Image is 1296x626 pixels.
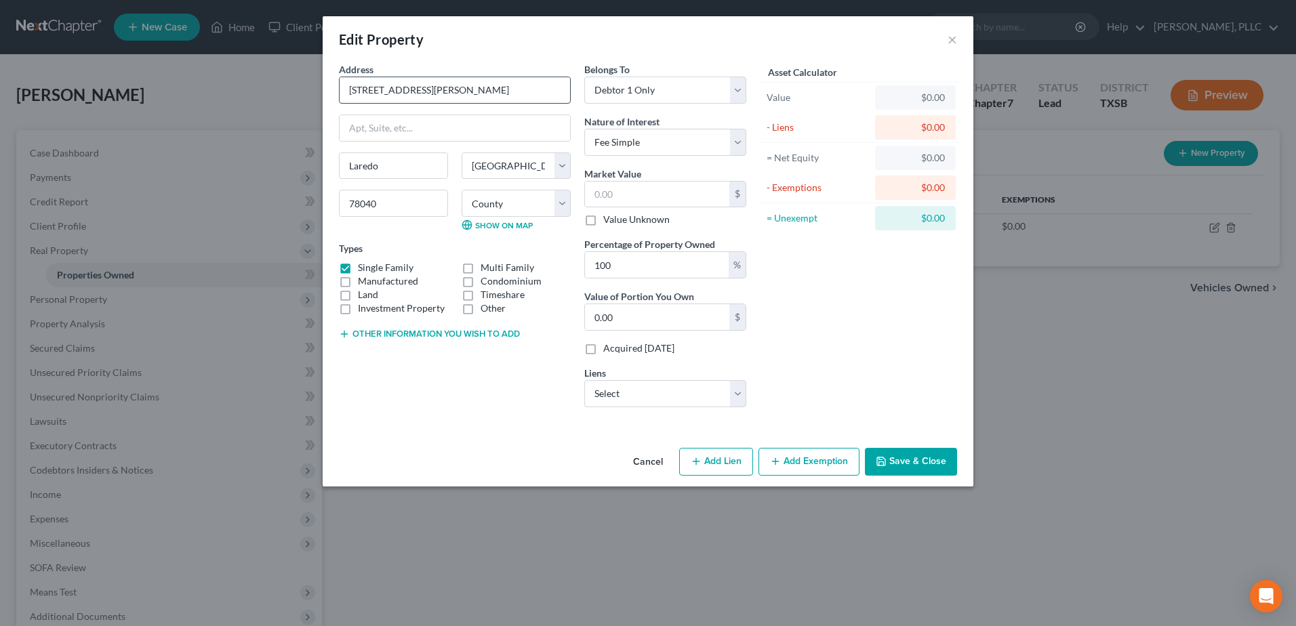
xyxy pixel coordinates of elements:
[758,448,859,476] button: Add Exemption
[358,301,445,315] label: Investment Property
[339,30,424,49] div: Edit Property
[729,182,746,207] div: $
[679,448,753,476] button: Add Lien
[339,329,520,339] button: Other information you wish to add
[886,121,945,134] div: $0.00
[585,304,729,330] input: 0.00
[584,289,694,304] label: Value of Portion You Own
[481,288,525,301] label: Timeshare
[340,153,447,179] input: Enter city...
[358,261,413,274] label: Single Family
[340,77,570,103] input: Enter address...
[584,64,630,75] span: Belongs To
[585,252,729,278] input: 0.00
[1250,580,1282,612] div: Open Intercom Messenger
[886,91,945,104] div: $0.00
[462,220,533,230] a: Show on Map
[767,181,869,194] div: - Exemptions
[886,181,945,194] div: $0.00
[886,211,945,225] div: $0.00
[767,211,869,225] div: = Unexempt
[768,65,837,79] label: Asset Calculator
[622,449,674,476] button: Cancel
[339,190,448,217] input: Enter zip...
[584,167,641,181] label: Market Value
[886,151,945,165] div: $0.00
[584,237,715,251] label: Percentage of Property Owned
[603,213,670,226] label: Value Unknown
[481,301,506,315] label: Other
[729,304,746,330] div: $
[339,64,373,75] span: Address
[767,121,869,134] div: - Liens
[358,288,378,301] label: Land
[729,252,746,278] div: %
[340,115,570,141] input: Apt, Suite, etc...
[948,31,957,47] button: ×
[585,182,729,207] input: 0.00
[358,274,418,288] label: Manufactured
[767,91,869,104] div: Value
[481,274,542,288] label: Condominium
[584,114,660,129] label: Nature of Interest
[339,241,363,255] label: Types
[767,151,869,165] div: = Net Equity
[584,366,606,380] label: Liens
[603,341,674,355] label: Acquired [DATE]
[481,261,534,274] label: Multi Family
[865,448,957,476] button: Save & Close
